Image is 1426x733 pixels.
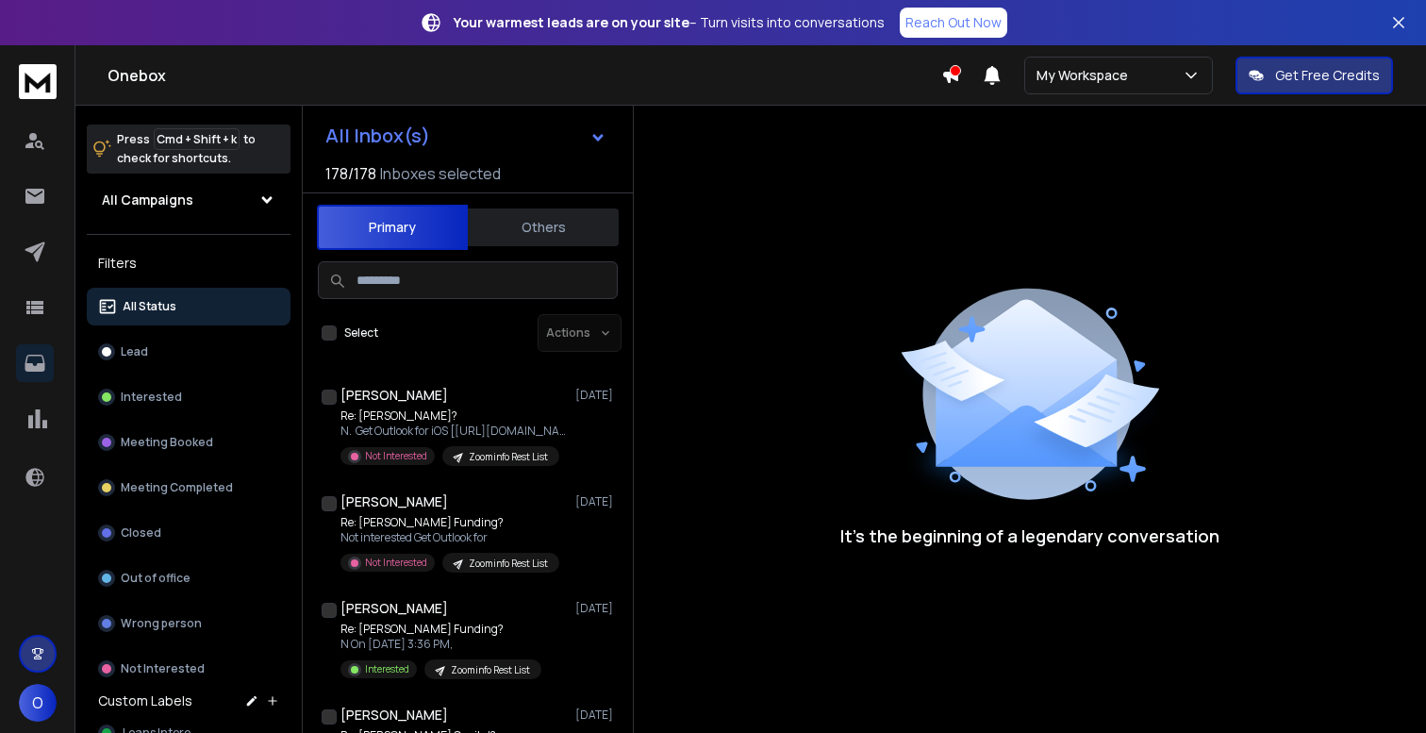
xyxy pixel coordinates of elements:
[87,181,290,219] button: All Campaigns
[121,571,191,586] p: Out of office
[575,388,618,403] p: [DATE]
[905,13,1002,32] p: Reach Out Now
[87,424,290,461] button: Meeting Booked
[469,557,548,571] p: Zoominfo Rest List
[108,64,941,87] h1: Onebox
[87,333,290,371] button: Lead
[340,599,448,618] h1: [PERSON_NAME]
[340,637,541,652] p: N On [DATE] 3:36 PM,
[1036,66,1136,85] p: My Workspace
[365,556,427,570] p: Not Interested
[840,523,1219,549] p: It’s the beginning of a legendary conversation
[87,605,290,642] button: Wrong person
[102,191,193,209] h1: All Campaigns
[469,450,548,464] p: Zoominfo Rest List
[123,299,176,314] p: All Status
[121,390,182,405] p: Interested
[340,408,567,424] p: Re: [PERSON_NAME]?
[117,130,256,168] p: Press to check for shortcuts.
[87,559,290,597] button: Out of office
[340,530,559,545] p: Not interested Get Outlook for
[121,661,205,676] p: Not Interested
[344,325,378,341] label: Select
[121,616,202,631] p: Wrong person
[340,492,448,511] h1: [PERSON_NAME]
[575,494,618,509] p: [DATE]
[1235,57,1393,94] button: Get Free Credits
[98,691,192,710] h3: Custom Labels
[310,117,622,155] button: All Inbox(s)
[900,8,1007,38] a: Reach Out Now
[87,514,290,552] button: Closed
[87,650,290,688] button: Not Interested
[468,207,619,248] button: Others
[154,128,240,150] span: Cmd + Shift + k
[317,205,468,250] button: Primary
[365,449,427,463] p: Not Interested
[19,64,57,99] img: logo
[121,480,233,495] p: Meeting Completed
[87,378,290,416] button: Interested
[325,126,430,145] h1: All Inbox(s)
[121,525,161,541] p: Closed
[454,13,689,31] strong: Your warmest leads are on your site
[365,662,409,676] p: Interested
[575,601,618,616] p: [DATE]
[121,344,148,359] p: Lead
[87,288,290,325] button: All Status
[451,663,530,677] p: Zoominfo Rest List
[325,162,376,185] span: 178 / 178
[340,386,448,405] h1: [PERSON_NAME]
[340,515,559,530] p: Re: [PERSON_NAME] Funding?
[454,13,885,32] p: – Turn visits into conversations
[340,424,567,439] p: N. Get Outlook for iOS [[URL][DOMAIN_NAME]] -----------------------------------------------------...
[19,684,57,722] button: O
[340,706,448,725] h1: [PERSON_NAME]
[575,708,618,723] p: [DATE]
[380,162,501,185] h3: Inboxes selected
[121,435,213,450] p: Meeting Booked
[87,469,290,507] button: Meeting Completed
[1357,668,1402,713] iframe: Intercom live chat
[1275,66,1380,85] p: Get Free Credits
[340,622,541,637] p: Re: [PERSON_NAME] Funding?
[87,250,290,276] h3: Filters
